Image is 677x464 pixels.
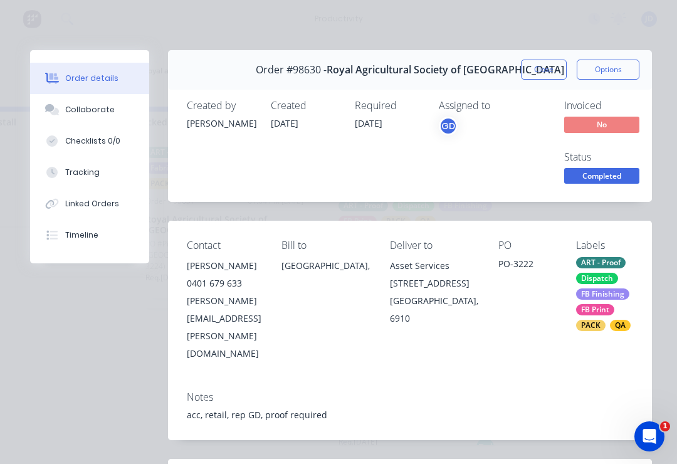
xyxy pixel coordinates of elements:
div: Created [271,100,340,112]
span: [DATE] [271,117,298,129]
button: Checklists 0/0 [30,125,149,157]
div: [PERSON_NAME]0401 679 633[PERSON_NAME][EMAIL_ADDRESS][PERSON_NAME][DOMAIN_NAME] [187,257,261,362]
span: No [564,117,639,132]
div: Asset Services [STREET_ADDRESS] [390,257,478,292]
div: [GEOGRAPHIC_DATA], [281,257,370,275]
div: Checklists 0/0 [65,135,120,147]
div: Assigned to [439,100,564,112]
div: PACK [576,320,606,331]
div: PO-3222 [498,257,556,275]
span: Royal Agricultural Society of [GEOGRAPHIC_DATA] [327,64,564,76]
div: Linked Orders [65,198,119,209]
div: Dispatch [576,273,618,284]
span: 1 [660,421,670,431]
button: Linked Orders [30,188,149,219]
button: Order details [30,63,149,94]
span: Order #98630 - [256,64,327,76]
div: [GEOGRAPHIC_DATA], [281,257,370,297]
div: PO [498,240,556,251]
div: [PERSON_NAME][EMAIL_ADDRESS][PERSON_NAME][DOMAIN_NAME] [187,292,261,362]
div: acc, retail, rep GD, proof required [187,408,633,421]
div: ART - Proof [576,257,626,268]
div: Invoiced [564,100,658,112]
div: FB Finishing [576,288,629,300]
div: Timeline [65,229,98,241]
button: Options [577,60,639,80]
div: Order details [65,73,118,84]
button: Timeline [30,219,149,251]
div: Deliver to [390,240,478,251]
span: Completed [564,168,639,184]
button: Close [521,60,567,80]
div: QA [610,320,631,331]
div: Tracking [65,167,100,178]
div: [GEOGRAPHIC_DATA], 6910 [390,292,478,327]
button: Tracking [30,157,149,188]
div: Contact [187,240,261,251]
div: Status [564,151,658,163]
div: Bill to [281,240,370,251]
div: Notes [187,391,633,403]
div: Required [355,100,424,112]
div: Created by [187,100,256,112]
div: Labels [576,240,634,251]
div: [PERSON_NAME] [187,257,261,275]
button: Collaborate [30,94,149,125]
div: 0401 679 633 [187,275,261,292]
div: Asset Services [STREET_ADDRESS][GEOGRAPHIC_DATA], 6910 [390,257,478,327]
div: Collaborate [65,104,115,115]
span: [DATE] [355,117,382,129]
button: GD [439,117,458,135]
button: Completed [564,168,639,187]
iframe: Intercom live chat [634,421,664,451]
div: [PERSON_NAME] [187,117,256,130]
div: FB Print [576,304,614,315]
